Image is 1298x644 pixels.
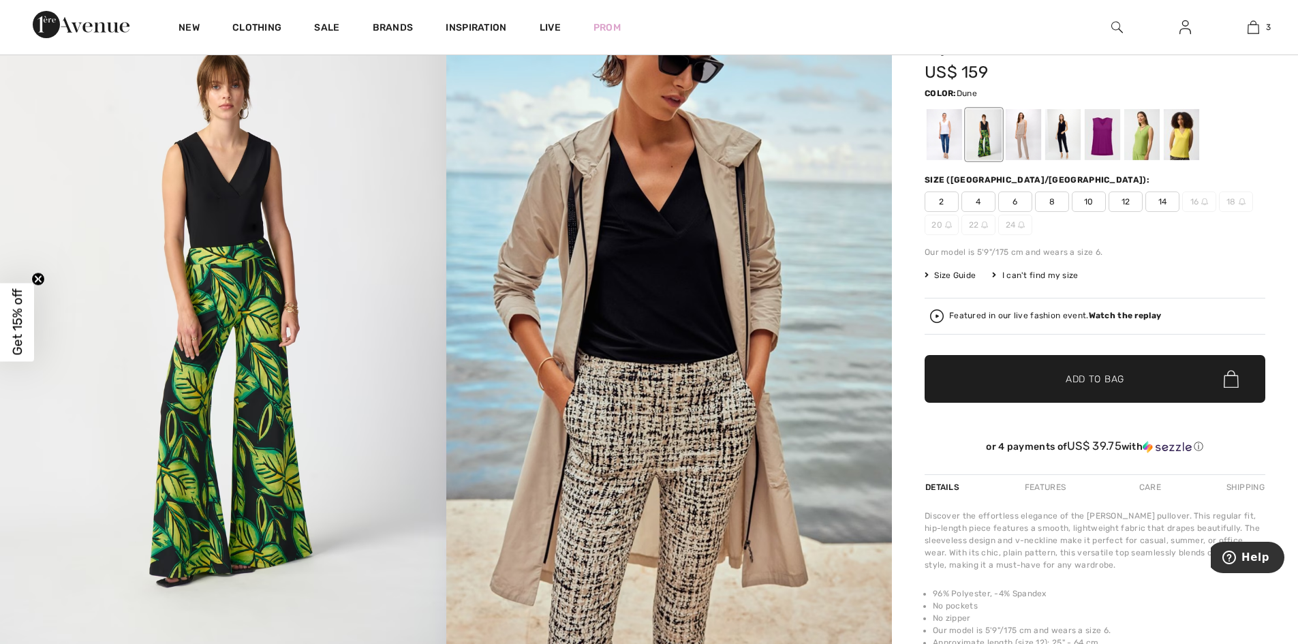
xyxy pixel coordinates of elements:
[1219,191,1253,212] span: 18
[925,215,959,235] span: 20
[933,612,1265,624] li: No zipper
[1109,191,1143,212] span: 12
[925,510,1265,571] div: Discover the effortless elegance of the [PERSON_NAME] pullover. This regular fit, hip-length piec...
[1164,109,1199,160] div: Citrus
[949,311,1161,320] div: Featured in our live fashion event.
[961,215,995,235] span: 22
[1006,109,1041,160] div: Dune
[1223,475,1265,500] div: Shipping
[1013,475,1077,500] div: Features
[179,22,200,36] a: New
[1179,19,1191,35] img: My Info
[1066,372,1124,386] span: Add to Bag
[33,11,129,38] img: 1ère Avenue
[1085,109,1120,160] div: Purple orchid
[966,109,1002,160] div: Black
[945,221,952,228] img: ring-m.svg
[925,475,963,500] div: Details
[933,600,1265,612] li: No pockets
[981,221,988,228] img: ring-m.svg
[1220,19,1286,35] a: 3
[927,109,962,160] div: Vanilla 30
[10,289,25,356] span: Get 15% off
[31,272,45,286] button: Close teaser
[1266,21,1271,33] span: 3
[925,63,988,82] span: US$ 159
[1035,191,1069,212] span: 8
[933,587,1265,600] li: 96% Polyester, -4% Spandex
[992,269,1078,281] div: I can't find my size
[925,191,959,212] span: 2
[1145,191,1179,212] span: 14
[957,89,977,98] span: Dune
[925,89,957,98] span: Color:
[1111,19,1123,35] img: search the website
[1045,109,1081,160] div: Midnight Blue
[925,246,1265,258] div: Our model is 5'9"/175 cm and wears a size 6.
[1211,542,1284,576] iframe: Opens a widget where you can find more information
[1124,109,1160,160] div: Greenery
[961,191,995,212] span: 4
[1169,19,1202,36] a: Sign In
[446,22,506,36] span: Inspiration
[1182,191,1216,212] span: 16
[925,440,1265,458] div: or 4 payments ofUS$ 39.75withSezzle Click to learn more about Sezzle
[593,20,621,35] a: Prom
[1089,311,1162,320] strong: Watch the replay
[925,269,976,281] span: Size Guide
[1143,441,1192,453] img: Sezzle
[1128,475,1173,500] div: Care
[925,355,1265,403] button: Add to Bag
[1072,191,1106,212] span: 10
[998,191,1032,212] span: 6
[1224,370,1239,388] img: Bag.svg
[373,22,414,36] a: Brands
[998,215,1032,235] span: 24
[933,624,1265,637] li: Our model is 5'9"/175 cm and wears a size 6.
[1201,198,1208,205] img: ring-m.svg
[1239,198,1246,205] img: ring-m.svg
[1248,19,1259,35] img: My Bag
[1067,439,1122,453] span: US$ 39.75
[925,174,1152,186] div: Size ([GEOGRAPHIC_DATA]/[GEOGRAPHIC_DATA]):
[1018,221,1025,228] img: ring-m.svg
[232,22,281,36] a: Clothing
[925,440,1265,453] div: or 4 payments of with
[314,22,339,36] a: Sale
[930,309,944,323] img: Watch the replay
[540,20,561,35] a: Live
